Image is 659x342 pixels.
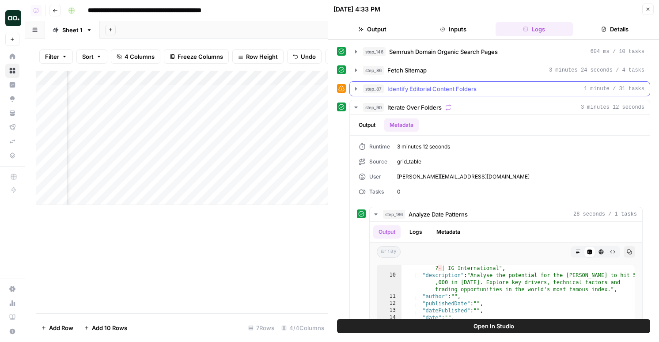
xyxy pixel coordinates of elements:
button: Freeze Columns [164,49,229,64]
button: 28 seconds / 1 tasks [370,207,642,221]
button: 604 ms / 10 tasks [350,45,650,59]
button: Add Row [36,321,79,335]
div: 13 [377,307,401,314]
span: Add 10 Rows [92,323,127,332]
a: Opportunities [5,92,19,106]
span: Open In Studio [473,322,514,331]
div: 10 [377,272,401,293]
a: Browse [5,64,19,78]
div: Sheet 1 [62,26,83,34]
button: Inputs [414,22,492,36]
span: Undo [301,52,316,61]
button: Sort [76,49,107,64]
button: Output [353,118,381,132]
span: grid_table [397,158,641,166]
button: Workspace: AirOps [5,7,19,29]
span: Freeze Columns [178,52,223,61]
span: 0 [397,188,641,196]
div: 4/4 Columns [278,321,328,335]
button: 3 minutes 24 seconds / 4 tasks [350,63,650,77]
img: AirOps Logo [5,10,21,26]
span: Filter [45,52,59,61]
span: Semrush Domain Organic Search Pages [389,47,498,56]
button: Open In Studio [337,319,650,333]
span: Add Row [49,323,73,332]
button: Logs [496,22,573,36]
a: Syncs [5,134,19,148]
span: step_90 [363,103,384,112]
a: Insights [5,78,19,92]
a: Your Data [5,106,19,120]
button: 1 minute / 31 tasks [350,82,650,96]
span: Row Height [246,52,278,61]
a: Usage [5,296,19,310]
button: Add 10 Rows [79,321,133,335]
div: [DATE] 4:33 PM [333,5,380,14]
span: 604 ms / 10 tasks [591,48,644,56]
a: Learning Hub [5,310,19,324]
button: Undo [287,49,322,64]
div: Source [359,158,390,166]
button: 3 minutes 12 seconds [350,100,650,114]
div: Runtime [359,143,390,151]
span: 4 Columns [125,52,155,61]
div: 12 [377,300,401,307]
span: step_146 [363,47,386,56]
span: 3 minutes 24 seconds / 4 tasks [549,66,644,74]
div: Tasks [359,188,390,196]
button: Metadata [431,225,466,239]
a: Flightpath [5,120,19,134]
span: 28 seconds / 1 tasks [573,210,637,218]
a: Sheet 1 [45,21,100,39]
button: Output [373,225,401,239]
span: 3 minutes 12 seconds [397,143,641,151]
span: 3 minutes 12 seconds [581,103,644,111]
div: 11 [377,293,401,300]
button: Logs [404,225,428,239]
span: [PERSON_NAME][EMAIL_ADDRESS][DOMAIN_NAME] [397,173,641,181]
button: Filter [39,49,73,64]
a: Data Library [5,148,19,163]
span: step_87 [363,84,384,93]
span: Analyze Date Patterns [409,210,468,219]
span: 1 minute / 31 tasks [584,85,644,93]
span: step_86 [363,66,384,75]
button: Details [576,22,654,36]
button: Help + Support [5,324,19,338]
span: step_186 [383,210,405,219]
button: Metadata [384,118,419,132]
span: Fetch Sitemap [387,66,427,75]
span: array [377,246,401,258]
button: 4 Columns [111,49,160,64]
div: User [359,173,390,181]
span: Iterate Over Folders [387,103,442,112]
div: 7 Rows [245,321,278,335]
button: Row Height [232,49,284,64]
a: Home [5,49,19,64]
div: 14 [377,314,401,321]
span: Identify Editorial Content Folders [387,84,477,93]
button: Output [333,22,411,36]
span: Sort [82,52,94,61]
a: Settings [5,282,19,296]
